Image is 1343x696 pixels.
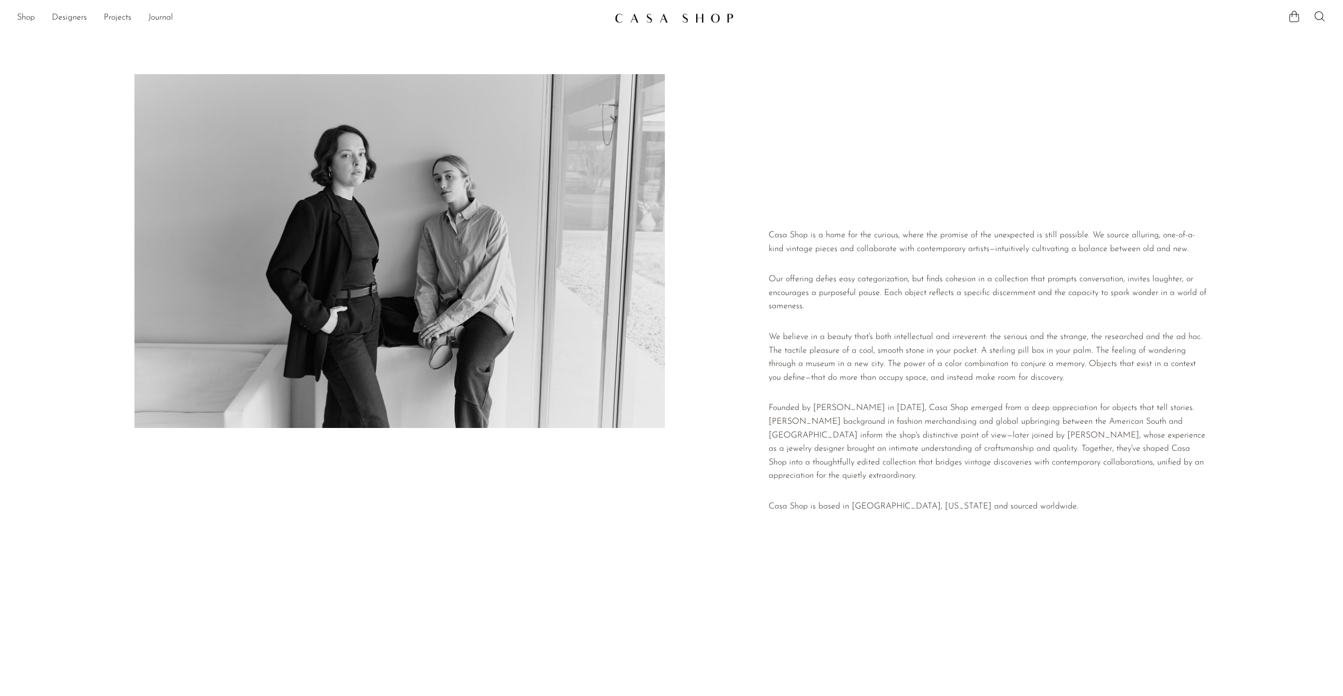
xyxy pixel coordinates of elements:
a: Shop [17,11,35,25]
p: Founded by [PERSON_NAME] in [DATE], Casa Shop emerged from a deep appreciation for objects that t... [769,401,1209,483]
a: Projects [104,11,131,25]
ul: NEW HEADER MENU [17,9,606,27]
p: Casa Shop is a home for the curious, where the promise of the unexpected is still possible. We so... [769,229,1209,256]
p: Casa Shop is based in [GEOGRAPHIC_DATA], [US_STATE] and sourced worldwide. [769,500,1209,514]
a: Journal [148,11,173,25]
p: Our offering defies easy categorization, but finds cohesion in a collection that prompts conversa... [769,273,1209,314]
nav: Desktop navigation [17,9,606,27]
a: Designers [52,11,87,25]
p: We believe in a beauty that's both intellectual and irreverent: the serious and the strange, the ... [769,331,1209,385]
